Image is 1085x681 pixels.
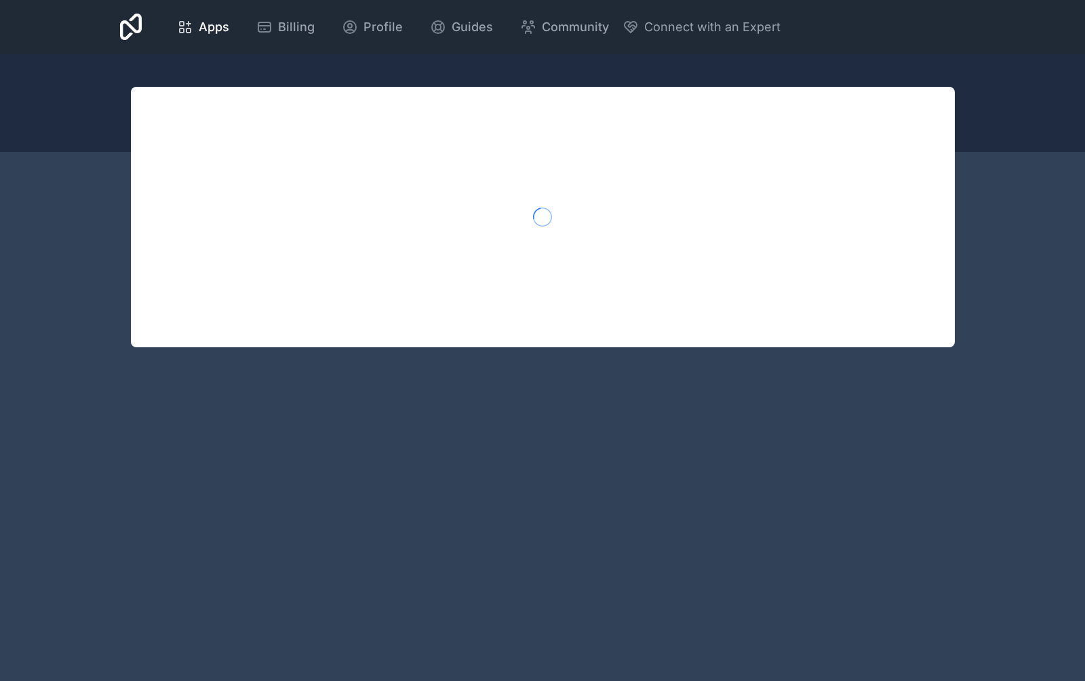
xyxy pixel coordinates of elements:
span: Billing [278,18,315,37]
a: Guides [419,12,504,42]
a: Community [509,12,620,42]
span: Guides [452,18,493,37]
a: Billing [245,12,325,42]
a: Profile [331,12,414,42]
span: Profile [363,18,403,37]
span: Apps [199,18,229,37]
a: Apps [166,12,240,42]
button: Connect with an Expert [623,18,781,37]
span: Connect with an Expert [644,18,781,37]
span: Community [542,18,609,37]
